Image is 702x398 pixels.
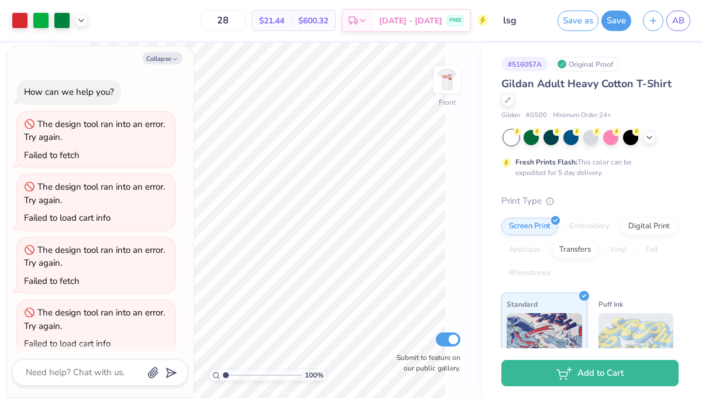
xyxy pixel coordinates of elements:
div: Original Proof [554,57,620,71]
button: Collapse [143,52,182,64]
div: Screen Print [501,218,558,235]
img: Front [435,68,459,91]
div: The design tool ran into an error. Try again. [24,244,165,269]
label: Submit to feature on our public gallery. [390,352,460,373]
button: Add to Cart [501,360,679,386]
div: Foil [638,241,666,259]
div: The design tool ran into an error. Try again. [24,118,165,143]
div: Failed to fetch [24,275,80,287]
a: AB [666,11,690,31]
span: [DATE] - [DATE] [379,15,442,27]
div: This color can be expedited for 5 day delivery. [515,157,659,178]
span: AB [672,14,684,28]
div: Transfers [552,241,598,259]
input: – – [200,10,246,31]
span: Puff Ink [598,298,623,310]
div: The design tool ran into an error. Try again. [24,181,165,206]
div: Print Type [501,194,679,208]
div: Failed to load cart info [24,212,111,224]
div: # 516057A [501,57,548,71]
div: Digital Print [621,218,677,235]
span: 100 % [305,370,324,380]
span: $600.32 [298,15,328,27]
span: Gildan [501,111,520,121]
button: Save [601,11,631,31]
div: How can we help you? [24,86,114,98]
strong: Fresh Prints Flash: [515,157,577,167]
span: # G500 [526,111,547,121]
div: Failed to load cart info [24,338,111,349]
div: Front [439,97,456,108]
button: Save as [558,11,598,31]
div: Vinyl [602,241,635,259]
input: Untitled Design [494,9,552,32]
img: Standard [507,313,582,372]
img: Puff Ink [598,313,674,372]
div: Failed to fetch [24,149,80,161]
span: Standard [507,298,538,310]
div: Applique [501,241,548,259]
div: The design tool ran into an error. Try again. [24,307,165,332]
span: FREE [449,16,462,25]
span: Gildan Adult Heavy Cotton T-Shirt [501,77,672,91]
span: $21.44 [259,15,284,27]
span: Minimum Order: 24 + [553,111,611,121]
div: Rhinestones [501,265,558,282]
div: Embroidery [562,218,617,235]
